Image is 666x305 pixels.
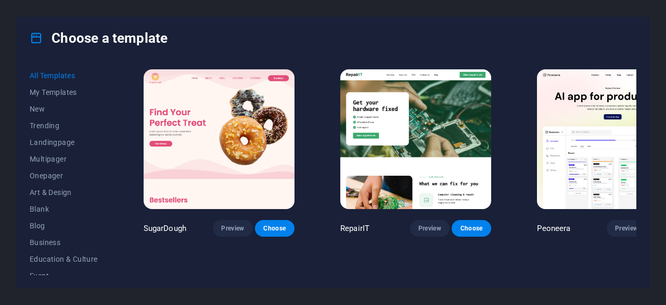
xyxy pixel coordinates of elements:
[30,155,98,163] span: Multipager
[30,101,98,117] button: New
[340,69,491,209] img: RepairIT
[30,121,98,130] span: Trending
[30,151,98,167] button: Multipager
[30,138,98,147] span: Landingpage
[30,272,98,280] span: Event
[255,220,294,237] button: Choose
[30,88,98,96] span: My Templates
[460,224,483,233] span: Choose
[221,224,244,233] span: Preview
[30,188,98,197] span: Art & Design
[30,201,98,217] button: Blank
[30,251,98,267] button: Education & Culture
[30,184,98,201] button: Art & Design
[30,255,98,263] span: Education & Culture
[30,30,168,46] h4: Choose a template
[452,220,491,237] button: Choose
[263,224,286,233] span: Choose
[144,69,294,209] img: SugarDough
[418,224,441,233] span: Preview
[30,172,98,180] span: Onepager
[30,134,98,151] button: Landingpage
[30,71,98,80] span: All Templates
[30,84,98,101] button: My Templates
[30,234,98,251] button: Business
[30,167,98,184] button: Onepager
[340,223,369,234] p: RepairIT
[30,205,98,213] span: Blank
[30,67,98,84] button: All Templates
[30,105,98,113] span: New
[30,117,98,134] button: Trending
[30,238,98,247] span: Business
[30,222,98,230] span: Blog
[410,220,450,237] button: Preview
[30,217,98,234] button: Blog
[144,223,186,234] p: SugarDough
[213,220,252,237] button: Preview
[30,267,98,284] button: Event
